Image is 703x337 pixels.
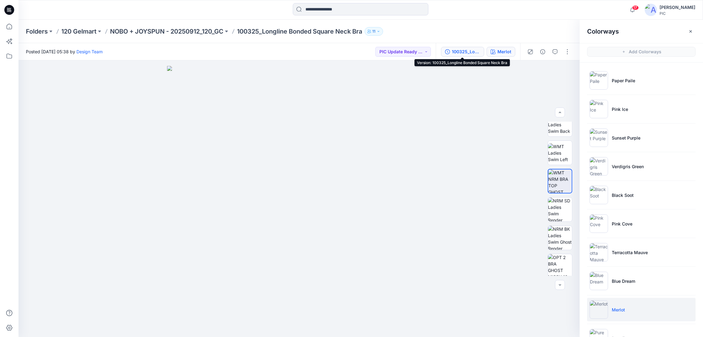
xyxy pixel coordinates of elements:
[590,128,608,147] img: Sunset Purple
[167,66,431,337] img: eyJhbGciOiJIUzI1NiIsImtpZCI6IjAiLCJzbHQiOiJzZXMiLCJ0eXAiOiJKV1QifQ.eyJkYXRhIjp7InR5cGUiOiJzdG9yYW...
[372,28,375,35] p: 11
[590,100,608,118] img: Pink Ice
[590,157,608,176] img: Verdigris Green
[548,197,572,221] img: NRM SD Ladies Swim Render
[237,27,362,36] p: 100325_Longline Bonded Square Neck Bra
[612,249,648,256] p: Terracotta Mauve
[452,48,480,55] div: 100325_Longline Bonded Square Neck Bra
[548,169,572,193] img: WMT NRM BRA TOP GHOST
[548,226,572,250] img: NRM BK Ladies Swim Ghost Render
[612,307,625,313] p: Merlot
[590,214,608,233] img: Pink Cove
[612,135,640,141] p: Sunset Purple
[538,47,548,57] button: Details
[612,221,632,227] p: Pink Cove
[612,278,635,284] p: Blue Dream
[612,106,628,112] p: Pink Ice
[26,27,48,36] a: Folders
[612,77,635,84] p: Paper Paile
[590,71,608,90] img: Paper Paile
[590,272,608,290] img: Blue Dream
[26,48,103,55] span: Posted [DATE] 05:38 by
[441,47,484,57] button: 100325_Longline Bonded Square Neck Bra
[548,115,572,134] img: WMT Ladies Swim Back
[612,192,634,198] p: Black Soot
[660,4,695,11] div: [PERSON_NAME]
[632,5,639,10] span: 17
[590,300,608,319] img: Merlot
[487,47,515,57] button: Merlot
[660,11,695,16] div: PIC
[590,243,608,262] img: Terracotta Mauve
[548,254,572,278] img: OPT 2 BRA GHOST MISSY 10
[612,163,644,170] p: Verdigris Green
[110,27,223,36] a: NOBO + JOYSPUN - 20250912_120_GC
[497,48,511,55] div: Merlot
[587,28,619,35] h2: Colorways
[590,186,608,204] img: Black Soot
[548,143,572,163] img: WMT Ladies Swim Left
[645,4,657,16] img: avatar
[76,49,103,54] a: Design Team
[365,27,383,36] button: 11
[61,27,96,36] a: 120 Gelmart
